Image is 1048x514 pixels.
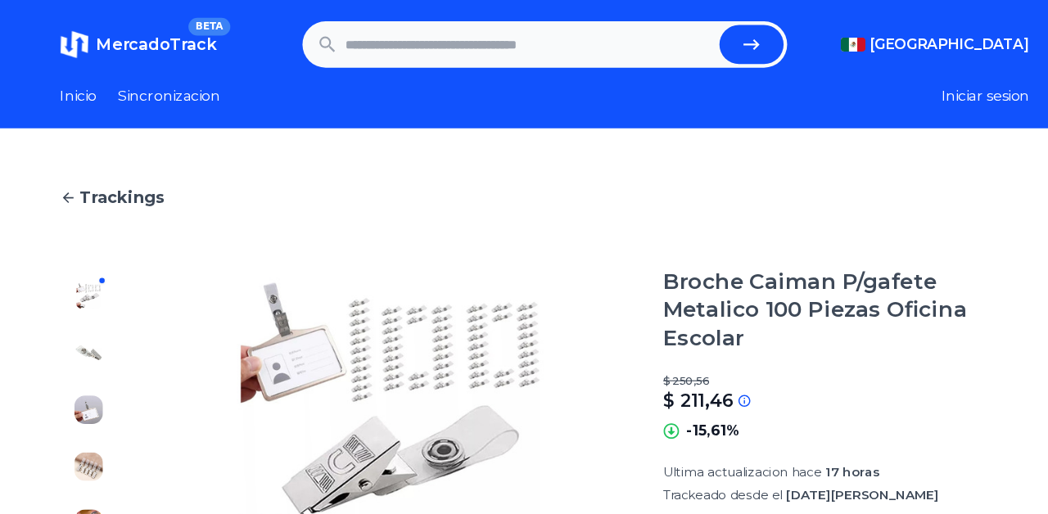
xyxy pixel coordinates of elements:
[888,79,969,98] button: Iniciar sesion
[796,34,819,47] img: Mexico
[822,31,969,51] span: [GEOGRAPHIC_DATA]
[97,170,174,193] span: Trackings
[633,426,779,441] span: Ultima actualizacion hace
[196,16,235,33] span: BETA
[132,79,226,98] a: Sincronizacion
[79,28,222,54] a: MercadoTrackBETA
[633,448,743,462] span: Trackeado desde el
[79,170,969,193] a: Trackings
[111,32,222,50] span: MercadoTrack
[79,79,112,98] a: Inicio
[79,28,105,54] img: MercadoTrack
[654,386,703,406] p: -15,61%
[633,246,969,324] h1: Broche Caiman P/gafete Metalico 100 Piezas Oficina Escolar
[782,426,832,441] span: 17 horas
[92,311,118,337] img: Broche Caiman P/gafete Metalico 100 Piezas Oficina Escolar
[92,416,118,442] img: Broche Caiman P/gafete Metalico 100 Piezas Oficina Escolar
[633,357,698,380] p: $ 211,46
[633,344,969,357] p: $ 250,56
[796,31,969,51] button: [GEOGRAPHIC_DATA]
[746,448,886,462] span: [DATE][PERSON_NAME]
[92,363,118,390] img: Broche Caiman P/gafete Metalico 100 Piezas Oficina Escolar
[92,259,118,285] img: Broche Caiman P/gafete Metalico 100 Piezas Oficina Escolar
[92,468,118,494] img: Broche Caiman P/gafete Metalico 100 Piezas Oficina Escolar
